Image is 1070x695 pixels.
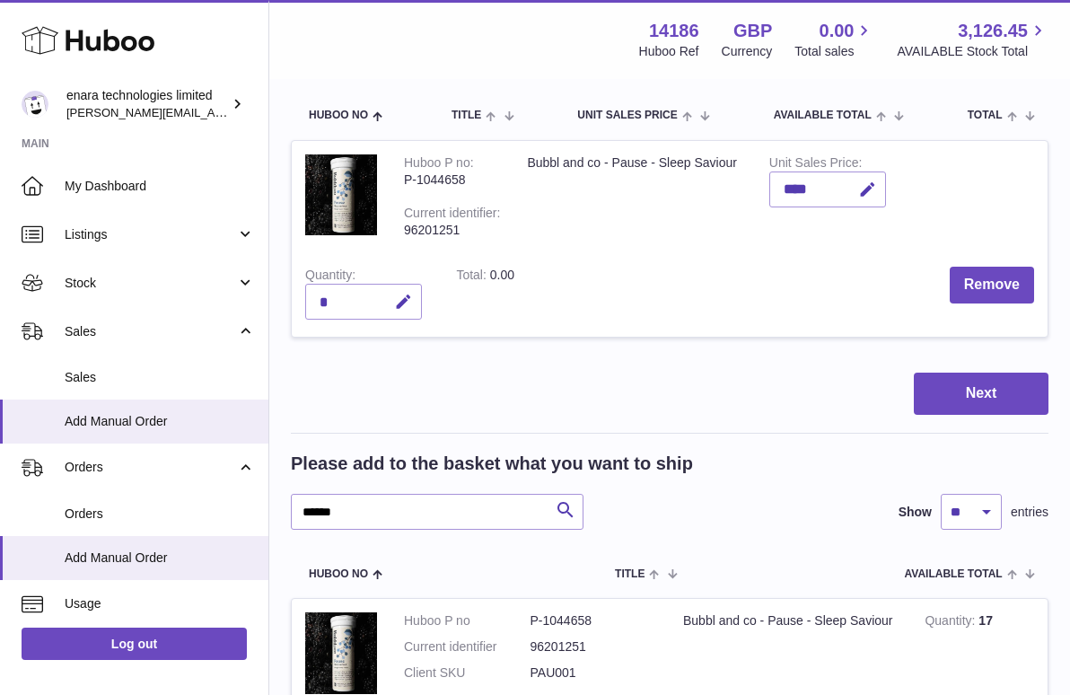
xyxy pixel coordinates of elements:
[66,87,228,121] div: enara technologies limited
[65,550,255,567] span: Add Manual Order
[65,369,255,386] span: Sales
[305,268,355,286] label: Quantity
[65,178,255,195] span: My Dashboard
[305,612,377,694] img: Bubbl and co - Pause - Sleep Saviour
[309,110,368,121] span: Huboo no
[899,504,932,521] label: Show
[291,452,693,476] h2: Please add to the basket what you want to ship
[649,19,699,43] strong: 14186
[820,19,855,43] span: 0.00
[65,459,236,476] span: Orders
[404,222,500,239] div: 96201251
[1011,504,1048,521] span: entries
[513,141,755,254] td: Bubbl and co - Pause - Sleep Saviour
[897,19,1048,60] a: 3,126.45 AVAILABLE Stock Total
[925,613,978,632] strong: Quantity
[22,91,48,118] img: Dee@enara.co
[950,267,1034,304] button: Remove
[65,323,236,340] span: Sales
[404,612,531,629] dt: Huboo P no
[305,154,377,236] img: Bubbl and co - Pause - Sleep Saviour
[66,105,360,119] span: [PERSON_NAME][EMAIL_ADDRESS][DOMAIN_NAME]
[404,664,531,682] dt: Client SKU
[309,568,368,580] span: Huboo no
[897,43,1048,60] span: AVAILABLE Stock Total
[905,568,1003,580] span: AVAILABLE Total
[404,638,531,655] dt: Current identifier
[577,110,677,121] span: Unit Sales Price
[65,226,236,243] span: Listings
[794,19,874,60] a: 0.00 Total sales
[914,373,1048,415] button: Next
[452,110,481,121] span: Title
[531,612,657,629] dd: P-1044658
[490,268,514,282] span: 0.00
[22,628,247,660] a: Log out
[404,206,500,224] div: Current identifier
[404,155,474,174] div: Huboo P no
[65,413,255,430] span: Add Manual Order
[774,110,872,121] span: AVAILABLE Total
[65,595,255,612] span: Usage
[722,43,773,60] div: Currency
[65,506,255,523] span: Orders
[531,664,657,682] dd: PAU001
[958,19,1028,43] span: 3,126.45
[769,155,862,174] label: Unit Sales Price
[456,268,489,286] label: Total
[615,568,645,580] span: Title
[733,19,772,43] strong: GBP
[404,172,500,189] div: P-1044658
[65,275,236,292] span: Stock
[531,638,657,655] dd: 96201251
[794,43,874,60] span: Total sales
[968,110,1003,121] span: Total
[639,43,699,60] div: Huboo Ref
